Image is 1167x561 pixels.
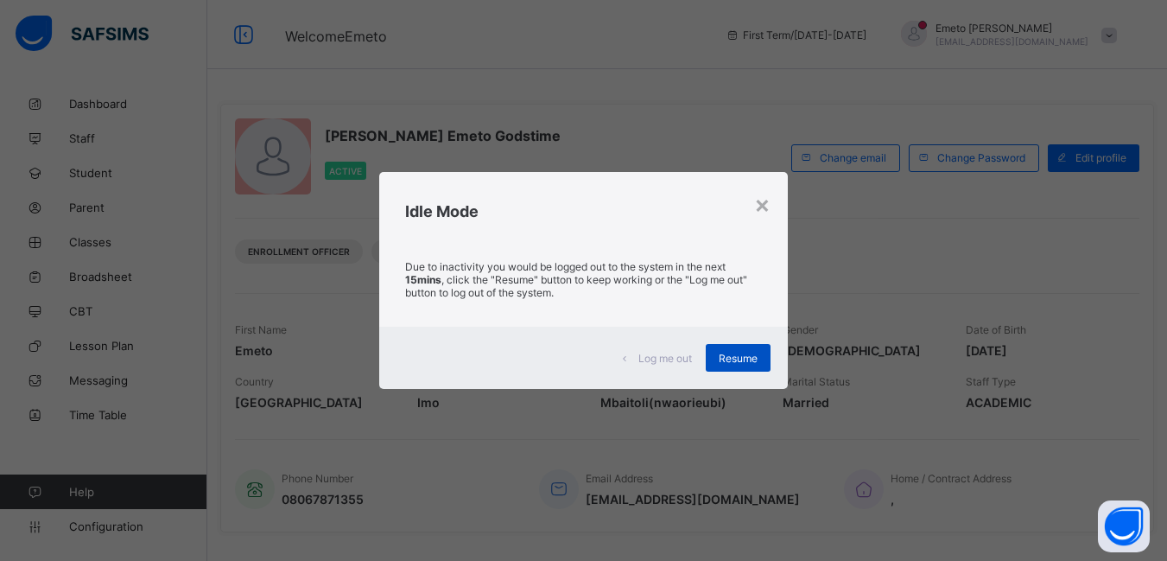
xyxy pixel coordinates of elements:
h2: Idle Mode [405,202,762,220]
button: Open asap [1098,500,1150,552]
div: × [754,189,771,219]
p: Due to inactivity you would be logged out to the system in the next , click the "Resume" button t... [405,260,762,299]
span: Log me out [638,352,692,365]
strong: 15mins [405,273,441,286]
span: Resume [719,352,758,365]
